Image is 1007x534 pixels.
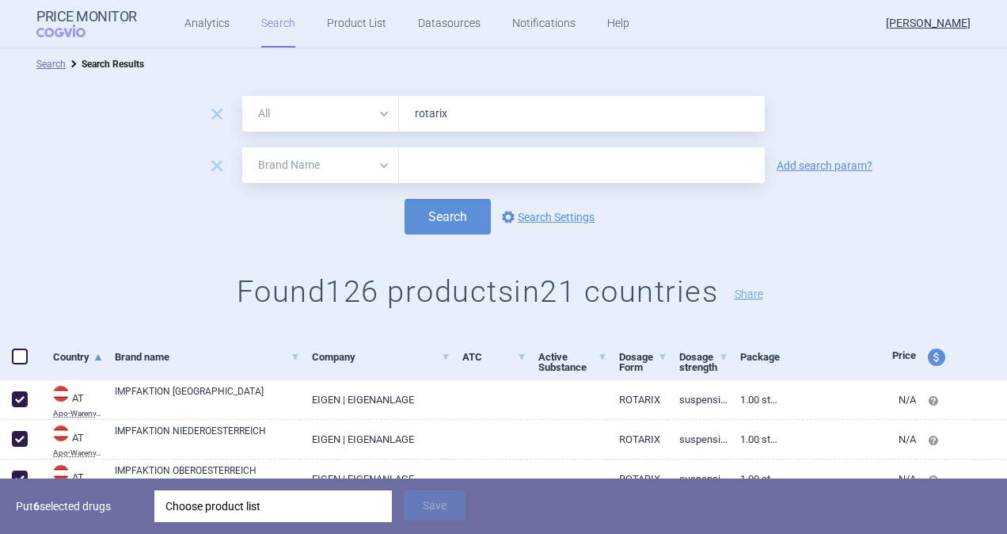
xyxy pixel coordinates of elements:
button: Save [404,490,465,521]
a: N/A [778,420,916,459]
a: ATAT [41,463,103,497]
a: Dosage strength [679,338,728,387]
a: Add search param? [777,160,872,171]
a: ATC [462,338,526,376]
img: Austria [53,465,69,481]
a: EIGEN | EIGENANLAGE [300,380,451,419]
a: ATATApo-Warenv.III [41,424,103,457]
a: N/A [778,380,916,419]
span: Price [892,349,916,361]
button: Share [735,288,763,299]
span: COGVIO [36,25,108,37]
a: ROTARIX [607,420,667,459]
img: Austria [53,386,69,402]
strong: Price Monitor [36,9,137,25]
button: Search [405,199,491,235]
a: SUSPENSION Z [DOMAIN_NAME] [667,380,728,419]
a: Country [53,338,103,376]
a: 1.00 ST | Stück [728,380,779,419]
img: Austria [53,425,69,441]
a: IMPFAKTION NIEDEROESTERREICH [115,424,300,452]
a: Search [36,59,66,70]
a: Brand name [115,338,300,376]
a: Active Substance [538,338,607,387]
a: IMPFAKTION OBEROESTERREICH [115,463,300,492]
abbr: Apo-Warenv.III — Apothekerverlag Warenverzeichnis. Online database developed by the Österreichisc... [53,410,103,418]
a: Package [740,338,779,376]
a: ROTARIX [607,460,667,498]
a: SUSPENSION Z [DOMAIN_NAME] [667,460,728,498]
a: SUSPENSION Z [DOMAIN_NAME] [667,420,728,459]
a: ATATApo-Warenv.III [41,384,103,418]
p: Put selected drugs [16,490,142,522]
strong: 6 [33,500,40,513]
a: Price MonitorCOGVIO [36,9,137,39]
a: Company [312,338,451,376]
a: N/A [778,460,916,498]
a: EIGEN | EIGENANLAGE [300,460,451,498]
li: Search [36,56,66,72]
li: Search Results [66,56,144,72]
a: 1.00 ST | Stück [728,460,779,498]
a: 1.00 ST | Stück [728,420,779,459]
div: Choose product list [154,490,392,522]
div: Choose product list [165,490,381,522]
a: Dosage Form [619,338,667,387]
a: Search Settings [499,208,595,227]
strong: Search Results [82,59,144,70]
abbr: Apo-Warenv.III — Apothekerverlag Warenverzeichnis. Online database developed by the Österreichisc... [53,449,103,457]
a: EIGEN | EIGENANLAGE [300,420,451,459]
a: IMPFAKTION [GEOGRAPHIC_DATA] [115,384,300,413]
a: ROTARIX [607,380,667,419]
